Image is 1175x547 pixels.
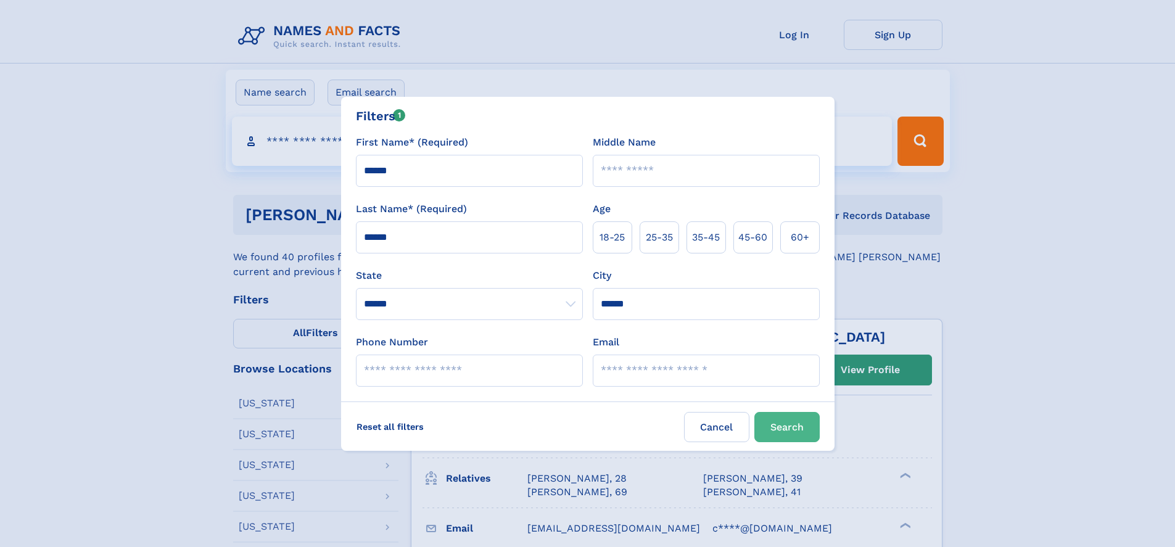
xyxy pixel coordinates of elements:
[754,412,820,442] button: Search
[356,335,428,350] label: Phone Number
[593,268,611,283] label: City
[356,268,583,283] label: State
[646,230,673,245] span: 25‑35
[356,135,468,150] label: First Name* (Required)
[600,230,625,245] span: 18‑25
[791,230,809,245] span: 60+
[692,230,720,245] span: 35‑45
[348,412,432,442] label: Reset all filters
[356,202,467,216] label: Last Name* (Required)
[684,412,749,442] label: Cancel
[593,202,611,216] label: Age
[593,335,619,350] label: Email
[593,135,656,150] label: Middle Name
[738,230,767,245] span: 45‑60
[356,107,406,125] div: Filters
